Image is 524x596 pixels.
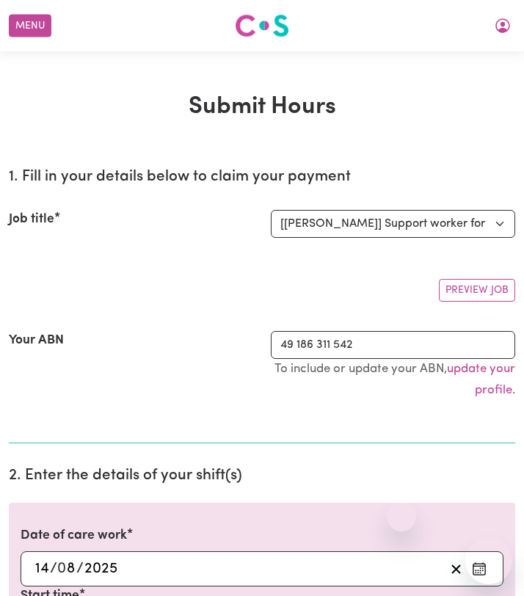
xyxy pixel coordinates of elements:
[57,562,66,576] span: 0
[387,502,416,531] iframe: Close message
[9,210,54,229] label: Job title
[439,279,515,302] button: Preview Job
[9,331,64,350] label: Your ABN
[76,561,84,577] span: /
[445,558,467,580] button: Clear date
[34,558,50,580] input: --
[9,467,515,485] h2: 2. Enter the details of your shift(s)
[274,363,515,396] small: To include or update your ABN, .
[9,168,515,186] h2: 1. Fill in your details below to claim your payment
[9,92,515,121] h1: Submit Hours
[235,9,289,43] a: Careseekers logo
[9,15,51,37] button: Menu
[235,12,289,39] img: Careseekers logo
[50,561,57,577] span: /
[465,537,512,584] iframe: Button to launch messaging window
[58,558,76,580] input: --
[487,13,518,38] button: My Account
[447,363,515,396] a: update your profile
[84,558,118,580] input: ----
[21,526,127,545] label: Date of care work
